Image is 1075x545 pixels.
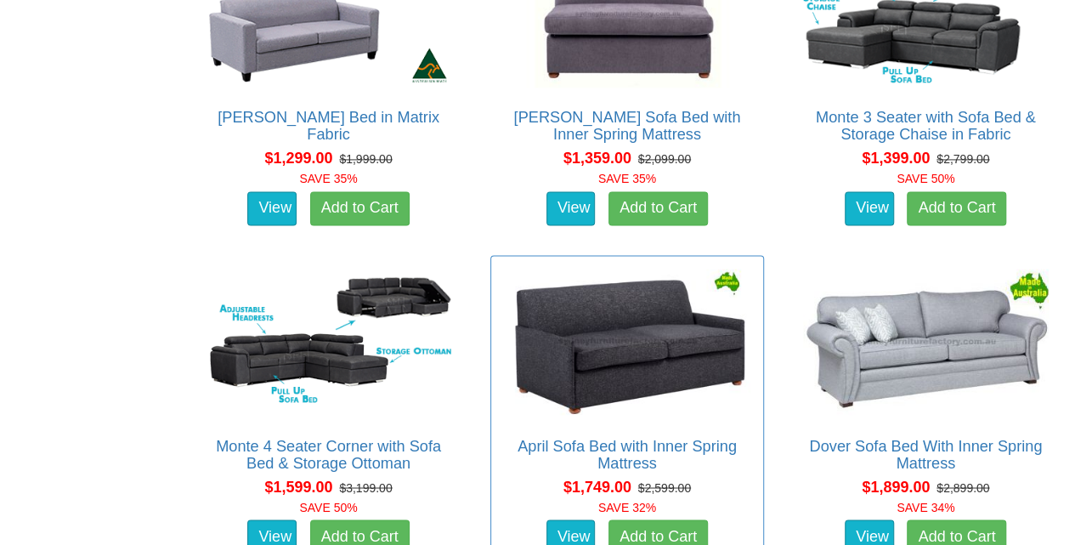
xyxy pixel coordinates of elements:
[897,172,954,185] font: SAVE 50%
[638,152,691,166] del: $2,099.00
[310,191,410,225] a: Add to Cart
[563,150,631,167] span: $1,359.00
[299,172,357,185] font: SAVE 35%
[936,152,989,166] del: $2,799.00
[799,264,1053,421] img: Dover Sofa Bed With Inner Spring Mattress
[299,500,357,514] font: SAVE 50%
[513,109,740,143] a: [PERSON_NAME] Sofa Bed with Inner Spring Mattress
[598,500,656,514] font: SAVE 32%
[816,109,1036,143] a: Monte 3 Seater with Sofa Bed & Storage Chaise in Fabric
[936,480,989,494] del: $2,899.00
[563,478,631,495] span: $1,749.00
[339,152,392,166] del: $1,999.00
[608,191,708,225] a: Add to Cart
[264,150,332,167] span: $1,299.00
[518,437,737,471] a: April Sofa Bed with Inner Spring Mattress
[862,150,930,167] span: $1,399.00
[845,191,894,225] a: View
[500,264,754,421] img: April Sofa Bed with Inner Spring Mattress
[546,191,596,225] a: View
[638,480,691,494] del: $2,599.00
[216,437,441,471] a: Monte 4 Seater Corner with Sofa Bed & Storage Ottoman
[862,478,930,495] span: $1,899.00
[598,172,656,185] font: SAVE 35%
[218,109,439,143] a: [PERSON_NAME] Bed in Matrix Fabric
[264,478,332,495] span: $1,599.00
[201,264,455,421] img: Monte 4 Seater Corner with Sofa Bed & Storage Ottoman
[907,191,1006,225] a: Add to Cart
[339,480,392,494] del: $3,199.00
[247,191,297,225] a: View
[897,500,954,514] font: SAVE 34%
[809,437,1042,471] a: Dover Sofa Bed With Inner Spring Mattress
